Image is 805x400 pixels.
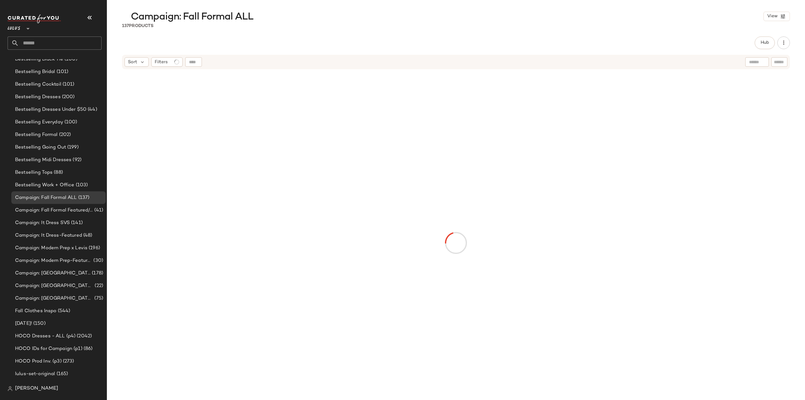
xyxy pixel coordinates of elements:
[55,370,68,378] span: (165)
[15,370,55,378] span: lulus-set-original
[767,14,778,19] span: View
[15,282,93,290] span: Campaign: [GEOGRAPHIC_DATA] FEATURED
[755,37,775,49] button: Hub
[15,194,77,201] span: Campaign: Fall Formal ALL
[71,156,81,164] span: (92)
[15,93,61,101] span: Bestselling Dresses
[763,12,790,21] button: View
[91,270,103,277] span: (178)
[15,156,71,164] span: Bestselling Midi Dresses
[61,81,75,88] span: (101)
[93,207,103,214] span: (41)
[15,245,87,252] span: Campaign: Modern Prep x Levis
[15,307,57,315] span: Fall Clothes Inspo
[77,194,90,201] span: (137)
[62,358,74,365] span: (273)
[15,219,70,227] span: Campaign: It Dress SVS
[63,119,77,126] span: (100)
[128,59,137,65] span: Sort
[92,257,103,264] span: (30)
[86,106,97,113] span: (44)
[15,385,58,392] span: [PERSON_NAME]
[15,169,53,176] span: Bestselling Tops
[82,232,92,239] span: (48)
[93,282,103,290] span: (22)
[15,333,75,340] span: HOCO Dresses - ALL (p4)
[15,257,92,264] span: Campaign: Modern Prep-Featured
[70,219,83,227] span: (141)
[55,68,69,76] span: (101)
[15,144,66,151] span: Bestselling Going Out
[87,245,100,252] span: (196)
[15,320,32,327] span: [DATE]!
[122,23,153,29] div: Products
[66,144,79,151] span: (199)
[15,81,61,88] span: Bestselling Cocktail
[75,333,92,340] span: (2042)
[63,56,77,63] span: (100)
[15,295,93,302] span: Campaign: [GEOGRAPHIC_DATA]-SVS
[75,182,88,189] span: (103)
[8,386,13,391] img: svg%3e
[82,345,93,352] span: (86)
[57,307,70,315] span: (544)
[58,131,71,138] span: (202)
[15,56,63,63] span: Bestselling Black Tie
[131,11,253,23] span: Campaign: Fall Formal ALL
[32,320,46,327] span: (150)
[15,345,82,352] span: HOCO IDs for Campaign (p1)
[15,207,93,214] span: Campaign: Fall Formal Featured/Styled
[155,59,168,65] span: Filters
[15,106,86,113] span: Bestselling Dresses Under $50
[15,358,62,365] span: HOCO Prod Inv. (p3)
[15,131,58,138] span: Bestselling Formal
[15,232,82,239] span: Campaign: It Dress-Featured
[53,169,63,176] span: (88)
[93,295,103,302] span: (75)
[15,119,63,126] span: Bestselling Everyday
[8,14,61,23] img: cfy_white_logo.C9jOOHJF.svg
[15,182,75,189] span: Bestselling Work + Office
[122,24,129,28] span: 137
[15,68,55,76] span: Bestselling Bridal
[8,21,20,33] span: Lulus
[61,93,75,101] span: (200)
[15,270,91,277] span: Campaign: [GEOGRAPHIC_DATA] Best Sellers
[760,40,769,45] span: Hub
